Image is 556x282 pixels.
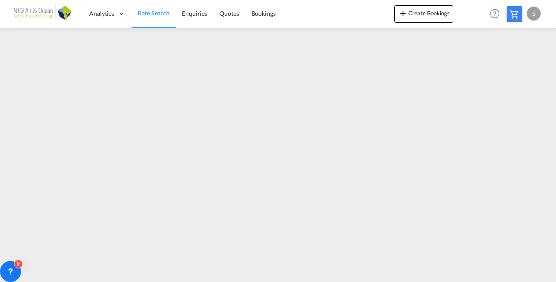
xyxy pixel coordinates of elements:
[182,10,207,17] span: Enquiries
[13,4,72,24] img: af31b1c0b01f11ecbc353f8e72265e29.png
[138,9,170,17] span: Rate Search
[487,6,502,21] span: Help
[394,5,453,23] button: icon-plus 400-fgCreate Bookings
[398,8,408,18] md-icon: icon-plus 400-fg
[487,6,507,22] div: Help
[251,10,276,17] span: Bookings
[527,7,541,21] div: S
[89,9,114,18] span: Analytics
[219,10,239,17] span: Quotes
